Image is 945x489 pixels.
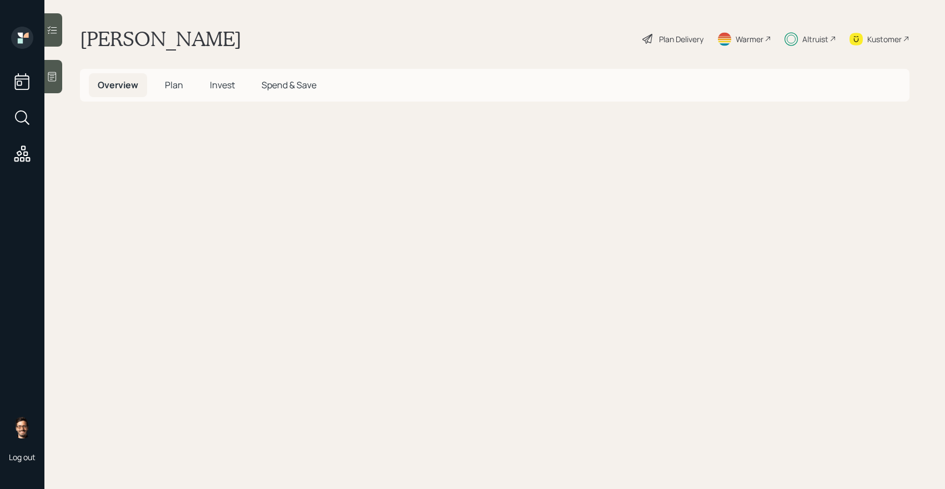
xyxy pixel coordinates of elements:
[210,79,235,91] span: Invest
[659,33,703,45] div: Plan Delivery
[9,452,36,462] div: Log out
[165,79,183,91] span: Plan
[11,416,33,438] img: sami-boghos-headshot.png
[802,33,828,45] div: Altruist
[80,27,242,51] h1: [PERSON_NAME]
[736,33,763,45] div: Warmer
[262,79,316,91] span: Spend & Save
[867,33,902,45] div: Kustomer
[98,79,138,91] span: Overview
